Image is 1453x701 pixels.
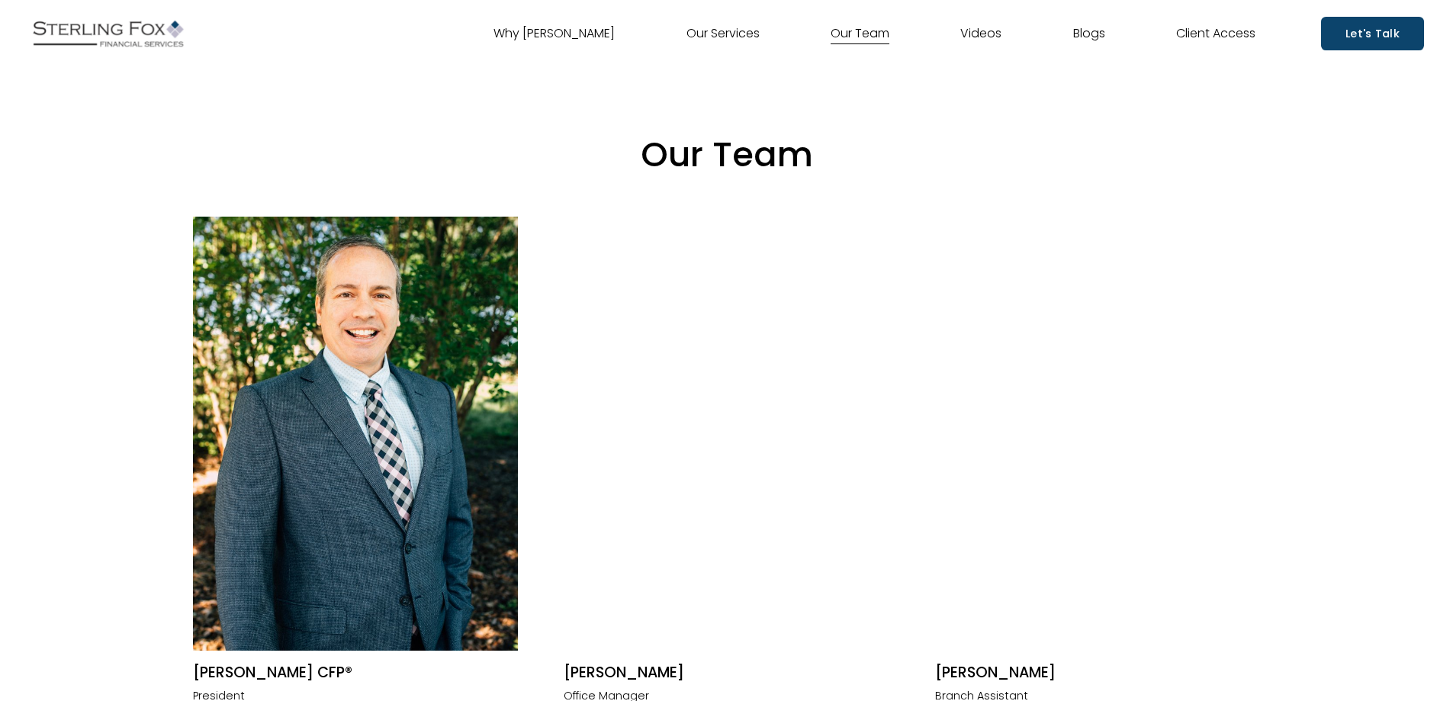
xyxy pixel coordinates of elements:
[29,14,188,53] img: Sterling Fox Financial Services
[564,217,889,651] img: Lisa M. Coello
[935,217,1261,651] img: Kerri Pait
[193,664,519,683] h2: [PERSON_NAME] CFP®
[935,664,1261,683] h2: [PERSON_NAME]
[193,217,519,651] img: Robert W. Volpe CFP®
[493,21,615,46] a: Why [PERSON_NAME]
[1073,21,1105,46] a: Blogs
[960,21,1001,46] a: Videos
[1176,21,1255,46] a: Client Access
[564,664,889,683] h2: [PERSON_NAME]
[1321,17,1424,50] a: Let's Talk
[831,21,889,46] a: Our Team
[193,124,1261,186] p: Our Team
[686,21,760,46] a: Our Services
